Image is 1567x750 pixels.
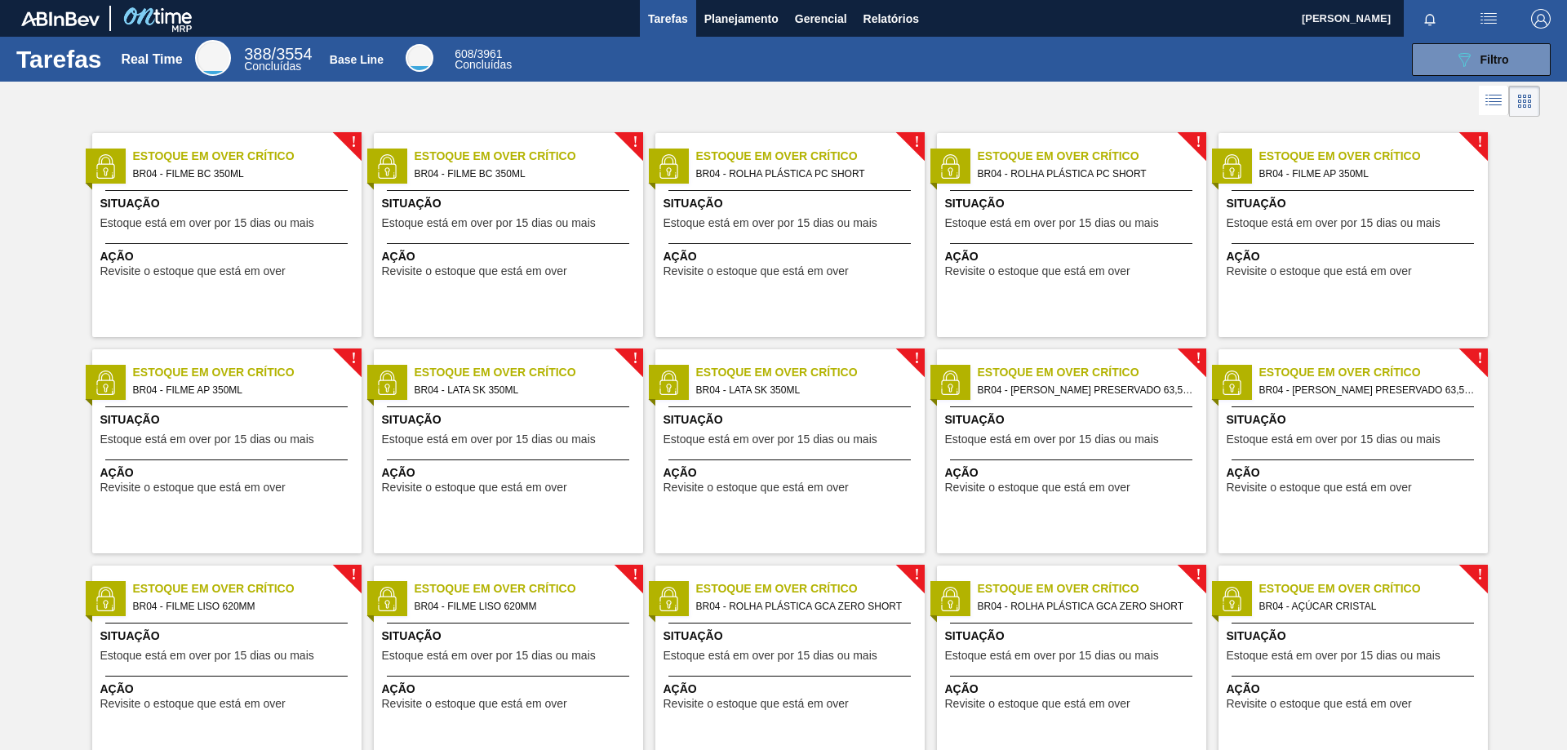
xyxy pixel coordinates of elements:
img: status [93,587,118,611]
span: Estoque está em over por 15 dias ou mais [1227,217,1440,229]
div: Real Time [244,47,312,72]
span: BR04 - FILME BC 350ML [415,165,630,183]
span: Revisite o estoque que está em over [945,482,1130,494]
img: status [1219,154,1244,179]
span: Situação [100,628,357,645]
span: Situação [100,411,357,428]
span: Situação [382,628,639,645]
span: Estoque está em over por 15 dias ou mais [100,650,314,662]
span: Revisite o estoque que está em over [382,265,567,277]
span: Estoque em Over Crítico [696,364,925,381]
span: Estoque em Over Crítico [978,364,1206,381]
span: ! [633,569,637,581]
span: Ação [664,681,921,698]
img: status [938,371,962,395]
img: status [93,371,118,395]
span: ! [1196,136,1201,149]
span: Estoque está em over por 15 dias ou mais [382,433,596,446]
span: ! [1196,353,1201,365]
span: Relatórios [863,9,919,29]
img: status [93,154,118,179]
span: Situação [382,195,639,212]
span: Revisite o estoque que está em over [1227,698,1412,710]
img: Logout [1531,9,1551,29]
span: Ação [1227,248,1484,265]
span: BR04 - ROLHA PLÁSTICA GCA ZERO SHORT [978,597,1193,615]
span: Estoque em Over Crítico [415,580,643,597]
span: Situação [945,411,1202,428]
span: Ação [945,464,1202,482]
span: 388 [244,45,271,63]
div: Visão em Lista [1479,86,1509,117]
span: Revisite o estoque que está em over [945,265,1130,277]
span: Estoque em Over Crítico [1259,148,1488,165]
img: TNhmsLtSVTkK8tSr43FrP2fwEKptu5GPRR3wAAAABJRU5ErkJggg== [21,11,100,26]
div: Base Line [406,44,433,72]
span: BR04 - ROLHA PLÁSTICA PC SHORT [978,165,1193,183]
img: status [938,587,962,611]
span: Ação [382,464,639,482]
span: Estoque está em over por 15 dias ou mais [945,650,1159,662]
span: Ação [100,248,357,265]
span: Ação [100,464,357,482]
div: Base Line [330,53,384,66]
button: Filtro [1412,43,1551,76]
img: status [375,154,399,179]
span: Ação [382,248,639,265]
span: ! [633,353,637,365]
span: Estoque em Over Crítico [415,364,643,381]
img: status [1219,371,1244,395]
span: Estoque em Over Crítico [978,148,1206,165]
span: BR04 - FILME BC 350ML [133,165,348,183]
span: BR04 - ROLHA PLÁSTICA GCA ZERO SHORT [696,597,912,615]
span: Estoque está em over por 15 dias ou mais [382,217,596,229]
span: BR04 - SUCO LARANJA PRESERVADO 63,5KG [978,381,1193,399]
span: ! [1477,569,1482,581]
span: BR04 - FILME LISO 620MM [133,597,348,615]
span: Estoque está em over por 15 dias ou mais [945,433,1159,446]
span: BR04 - FILME AP 350ML [133,381,348,399]
span: / 3961 [455,47,502,60]
span: Ação [100,681,357,698]
img: status [656,371,681,395]
img: status [938,154,962,179]
span: Planejamento [704,9,779,29]
span: Revisite o estoque que está em over [1227,482,1412,494]
span: Ação [664,464,921,482]
span: 608 [455,47,473,60]
img: status [656,154,681,179]
span: Estoque está em over por 15 dias ou mais [100,433,314,446]
span: ! [1196,569,1201,581]
span: ! [1477,136,1482,149]
span: Revisite o estoque que está em over [382,482,567,494]
span: Situação [382,411,639,428]
span: ! [1477,353,1482,365]
div: Real Time [121,52,182,67]
span: Situação [945,628,1202,645]
span: Filtro [1480,53,1509,66]
span: Revisite o estoque que está em over [664,698,849,710]
span: BR04 - LATA SK 350ML [696,381,912,399]
span: Ação [382,681,639,698]
div: Real Time [195,40,231,76]
div: Visão em Cards [1509,86,1540,117]
div: Base Line [455,49,512,70]
span: Situação [1227,628,1484,645]
span: Ação [945,681,1202,698]
button: Notificações [1404,7,1456,30]
span: BR04 - AÇÚCAR CRISTAL [1259,597,1475,615]
h1: Tarefas [16,50,102,69]
span: Estoque em Over Crítico [1259,364,1488,381]
img: status [375,371,399,395]
span: Estoque em Over Crítico [978,580,1206,597]
span: Estoque em Over Crítico [1259,580,1488,597]
img: status [1219,587,1244,611]
span: Estoque em Over Crítico [696,148,925,165]
span: Situação [664,628,921,645]
span: Revisite o estoque que está em over [1227,265,1412,277]
span: Situação [945,195,1202,212]
span: Revisite o estoque que está em over [945,698,1130,710]
span: BR04 - SUCO LARANJA PRESERVADO 63,5KG [1259,381,1475,399]
img: status [656,587,681,611]
span: Revisite o estoque que está em over [100,698,286,710]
